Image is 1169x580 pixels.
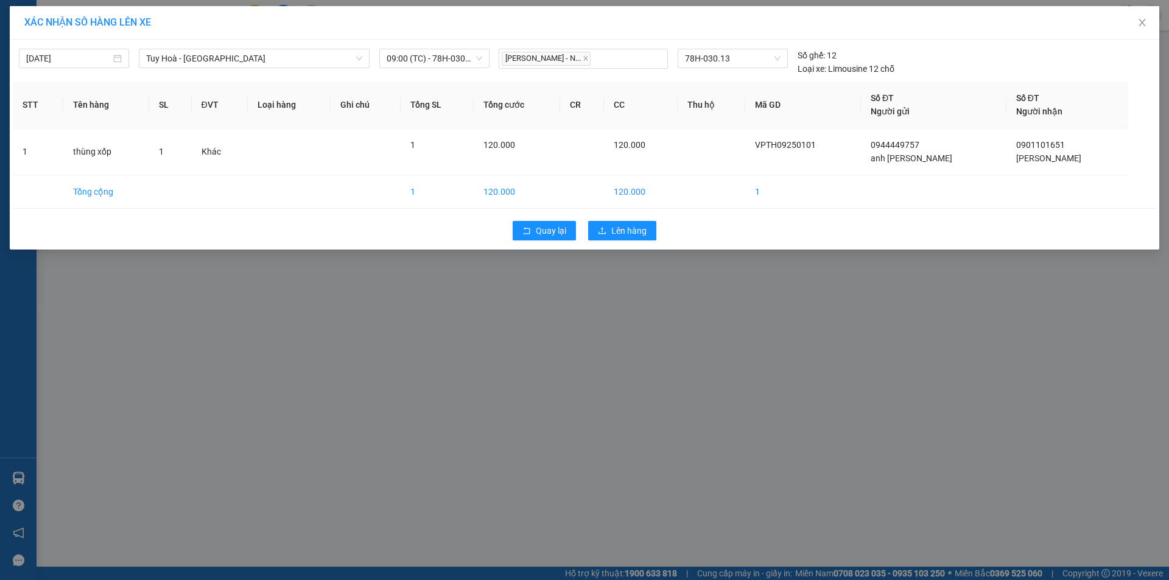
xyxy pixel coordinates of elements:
[598,226,606,236] span: upload
[871,93,894,103] span: Số ĐT
[745,82,861,128] th: Mã GD
[604,175,678,209] td: 120.000
[401,175,473,209] td: 1
[1016,93,1039,103] span: Số ĐT
[483,140,515,150] span: 120.000
[13,82,63,128] th: STT
[474,82,560,128] th: Tổng cước
[502,52,591,66] span: [PERSON_NAME] - N...
[1016,107,1062,116] span: Người nhận
[1125,6,1159,40] button: Close
[63,82,149,128] th: Tên hàng
[1016,153,1081,163] span: [PERSON_NAME]
[588,221,656,240] button: uploadLên hàng
[192,128,248,175] td: Khác
[871,153,952,163] span: anh [PERSON_NAME]
[871,140,919,150] span: 0944449757
[685,49,780,68] span: 78H-030.13
[745,175,861,209] td: 1
[798,62,894,75] div: Limousine 12 chỗ
[798,49,837,62] div: 12
[513,221,576,240] button: rollbackQuay lại
[678,82,745,128] th: Thu hộ
[560,82,604,128] th: CR
[6,52,84,92] li: VP VP [GEOGRAPHIC_DATA]
[1137,18,1147,27] span: close
[536,224,566,237] span: Quay lại
[24,16,151,28] span: XÁC NHẬN SỐ HÀNG LÊN XE
[149,82,191,128] th: SL
[871,107,910,116] span: Người gửi
[755,140,816,150] span: VPTH09250101
[63,128,149,175] td: thùng xốp
[614,140,645,150] span: 120.000
[159,147,164,156] span: 1
[474,175,560,209] td: 120.000
[1016,140,1065,150] span: 0901101651
[63,175,149,209] td: Tổng cộng
[387,49,482,68] span: 09:00 (TC) - 78H-030.13
[401,82,473,128] th: Tổng SL
[611,224,647,237] span: Lên hàng
[331,82,401,128] th: Ghi chú
[604,82,678,128] th: CC
[192,82,248,128] th: ĐVT
[410,140,415,150] span: 1
[798,62,826,75] span: Loại xe:
[84,52,162,92] li: VP [GEOGRAPHIC_DATA]
[248,82,331,128] th: Loại hàng
[6,6,177,29] li: BB Limousine
[522,226,531,236] span: rollback
[356,55,363,62] span: down
[583,55,589,61] span: close
[13,128,63,175] td: 1
[146,49,362,68] span: Tuy Hoà - Nha Trang
[798,49,825,62] span: Số ghế:
[26,52,111,65] input: 14/09/2025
